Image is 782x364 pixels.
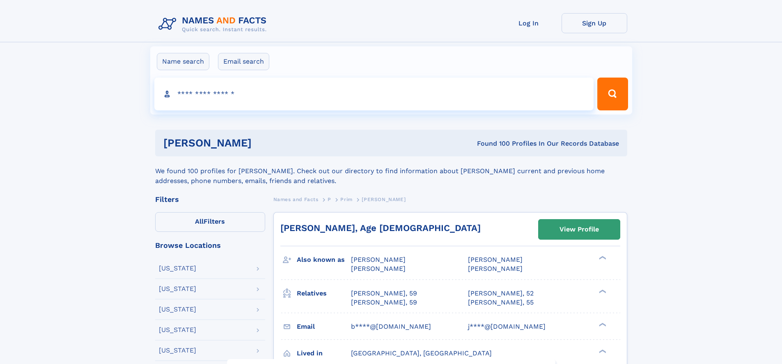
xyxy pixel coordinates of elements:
[468,256,523,263] span: [PERSON_NAME]
[163,138,365,148] h1: [PERSON_NAME]
[159,286,196,292] div: [US_STATE]
[328,197,331,202] span: P
[297,320,351,334] h3: Email
[351,349,492,357] span: [GEOGRAPHIC_DATA], [GEOGRAPHIC_DATA]
[273,194,319,204] a: Names and Facts
[351,298,417,307] a: [PERSON_NAME], 59
[157,53,209,70] label: Name search
[340,197,352,202] span: Prim
[159,327,196,333] div: [US_STATE]
[218,53,269,70] label: Email search
[539,220,620,239] a: View Profile
[159,265,196,272] div: [US_STATE]
[297,286,351,300] h3: Relatives
[280,223,481,233] a: [PERSON_NAME], Age [DEMOGRAPHIC_DATA]
[560,220,599,239] div: View Profile
[468,298,534,307] a: [PERSON_NAME], 55
[155,156,627,186] div: We found 100 profiles for [PERSON_NAME]. Check out our directory to find information about [PERSO...
[195,217,204,225] span: All
[351,289,417,298] a: [PERSON_NAME], 59
[351,256,406,263] span: [PERSON_NAME]
[155,13,273,35] img: Logo Names and Facts
[597,348,607,354] div: ❯
[597,288,607,294] div: ❯
[155,242,265,249] div: Browse Locations
[328,194,331,204] a: P
[364,139,619,148] div: Found 100 Profiles In Our Records Database
[362,197,406,202] span: [PERSON_NAME]
[154,78,594,110] input: search input
[496,13,562,33] a: Log In
[159,306,196,313] div: [US_STATE]
[155,212,265,232] label: Filters
[159,347,196,354] div: [US_STATE]
[562,13,627,33] a: Sign Up
[297,346,351,360] h3: Lived in
[155,196,265,203] div: Filters
[340,194,352,204] a: Prim
[297,253,351,267] h3: Also known as
[468,289,534,298] a: [PERSON_NAME], 52
[468,265,523,272] span: [PERSON_NAME]
[351,265,406,272] span: [PERSON_NAME]
[597,78,628,110] button: Search Button
[597,255,607,261] div: ❯
[597,322,607,327] div: ❯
